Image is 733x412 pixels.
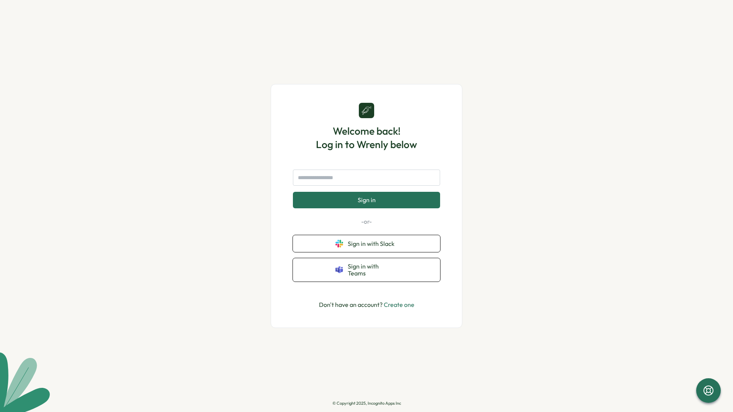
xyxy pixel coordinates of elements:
[384,301,414,308] a: Create one
[348,240,398,247] span: Sign in with Slack
[316,124,417,151] h1: Welcome back! Log in to Wrenly below
[293,258,440,282] button: Sign in with Teams
[348,263,398,277] span: Sign in with Teams
[293,235,440,252] button: Sign in with Slack
[332,401,401,406] p: © Copyright 2025, Incognito Apps Inc
[293,218,440,226] p: -or-
[319,300,414,310] p: Don't have an account?
[293,192,440,208] button: Sign in
[358,196,376,203] span: Sign in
